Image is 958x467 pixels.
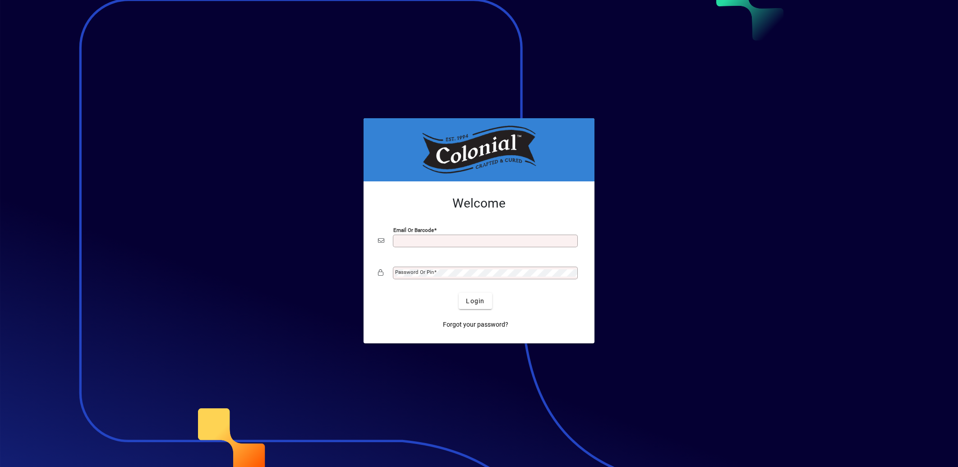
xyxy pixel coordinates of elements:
span: Login [466,296,484,306]
mat-label: Email or Barcode [393,227,434,233]
button: Login [459,293,492,309]
a: Forgot your password? [439,316,512,333]
h2: Welcome [378,196,580,211]
span: Forgot your password? [443,320,508,329]
mat-label: Password or Pin [395,269,434,275]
